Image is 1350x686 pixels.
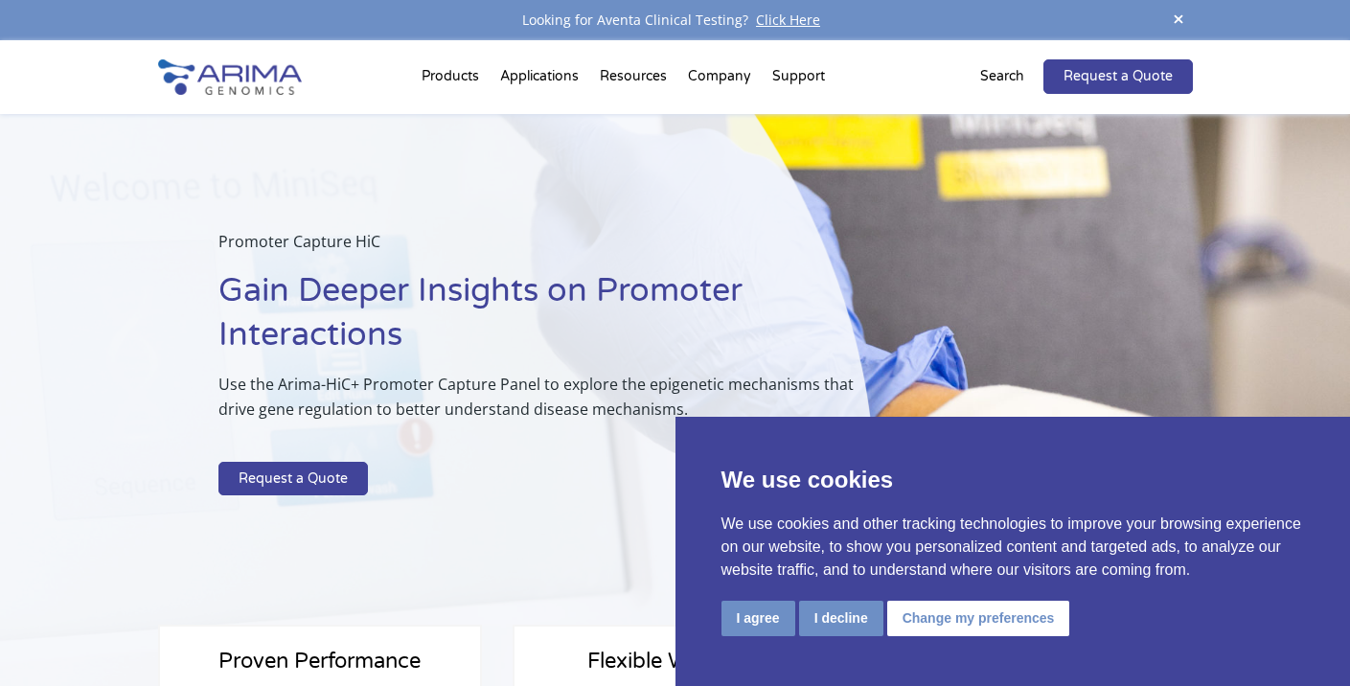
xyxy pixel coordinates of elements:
p: Promoter Capture HiC [218,229,856,269]
button: I agree [721,601,795,636]
h1: Gain Deeper Insights on Promoter Interactions [218,269,856,372]
a: Request a Quote [218,462,368,496]
p: Use the Arima-HiC+ Promoter Capture Panel to explore the epigenetic mechanisms that drive gene re... [218,372,856,437]
span: Flexible Workflow [587,649,762,674]
button: Change my preferences [887,601,1070,636]
a: Request a Quote [1043,59,1193,94]
button: I decline [799,601,883,636]
p: We use cookies [721,463,1305,497]
p: We use cookies and other tracking technologies to improve your browsing experience on our website... [721,513,1305,582]
a: Click Here [748,11,828,29]
span: Proven Performance [218,649,421,674]
img: Arima-Genomics-logo [158,59,302,95]
p: Search [980,64,1024,89]
div: Looking for Aventa Clinical Testing? [158,8,1193,33]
